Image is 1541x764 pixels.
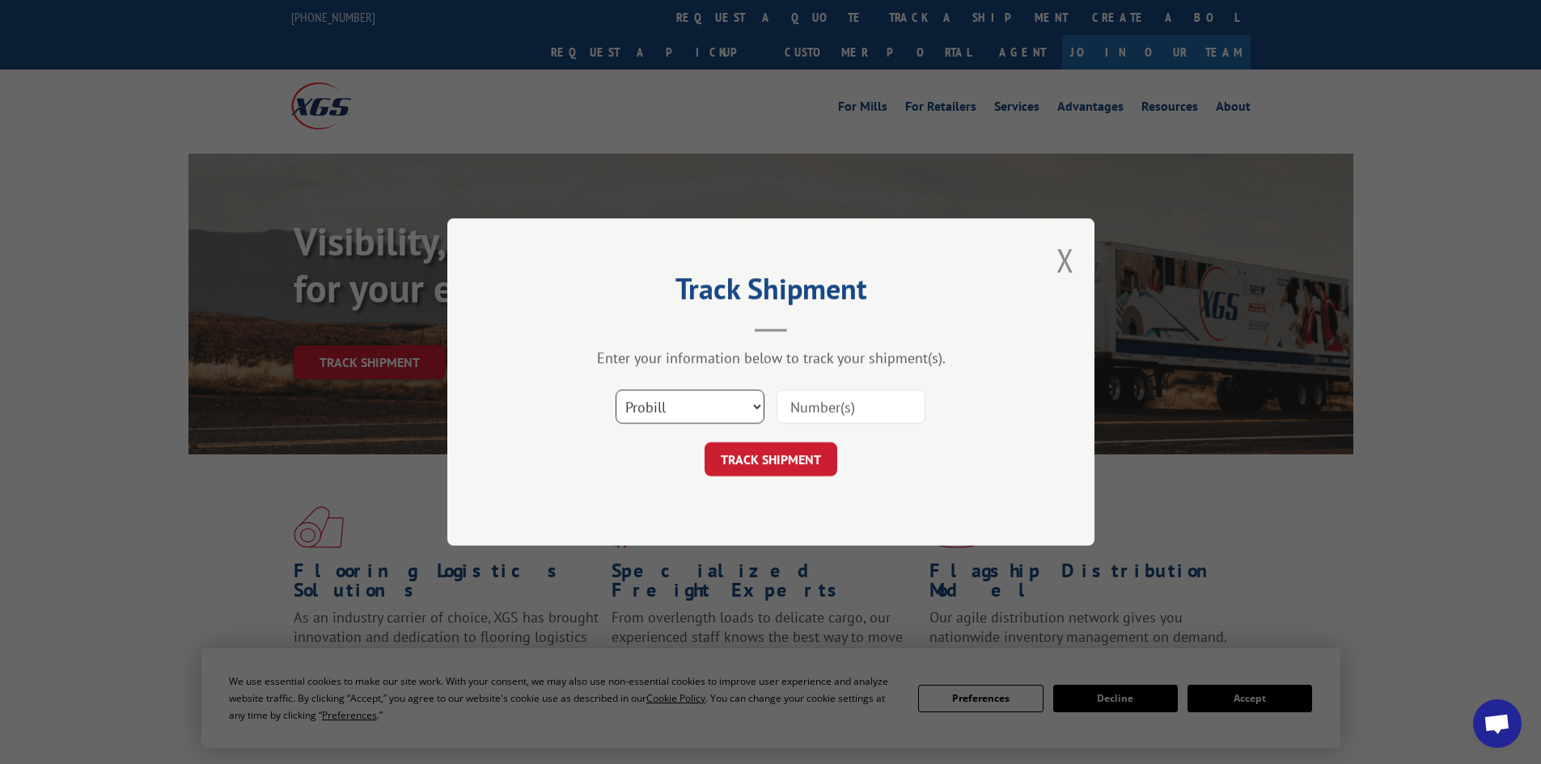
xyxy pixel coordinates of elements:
h2: Track Shipment [528,277,1014,308]
button: TRACK SHIPMENT [705,442,837,476]
input: Number(s) [777,390,925,424]
div: Open chat [1473,699,1522,748]
button: Close modal [1056,238,1074,281]
div: Enter your information below to track your shipment(s). [528,348,1014,367]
